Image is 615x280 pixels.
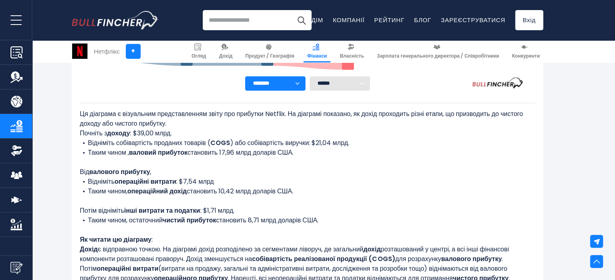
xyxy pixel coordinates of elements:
[191,52,206,59] font: Огляд
[242,40,298,62] a: Продукт / Географія
[88,187,127,196] font: Таким чином,
[377,52,499,59] font: Зарплата генерального директора / Співробітники
[312,16,323,24] a: Дім
[441,16,505,24] a: Зареєструватися
[414,16,431,24] a: Блог
[94,47,120,56] font: Нетфлікс
[80,245,98,254] font: Дохід
[80,235,152,244] font: Як читати цю діаграму
[72,44,87,59] img: Логотип NFLX
[127,187,187,196] font: операційний дохід
[80,129,107,138] font: Почніть з
[395,254,441,263] font: для розрахунку
[187,187,293,196] font: становить 10,42 млрд доларів США.
[88,177,114,186] font: Відніміть
[200,206,234,215] font: : $1,71 млрд.
[162,216,216,225] font: чистий прибуток
[441,254,502,263] font: валового прибутку
[230,138,349,147] font: ) або собівартість виручки: $21,04 млрд.
[80,109,523,128] font: Ця діаграма є візуальним представленням звіту про прибутки Netflix. На діаграмі показано, як дохі...
[114,177,176,186] font: операційні витрати
[252,254,395,263] font: собівартість реалізованої продукції (COGS)
[88,148,129,157] font: Таким чином ,
[303,40,330,62] a: Фінанси
[80,167,89,176] font: Від
[80,245,509,263] font: розташований у центрі, а всі інші фінансові компоненти розташовані праворуч. Дохід зменшується на
[188,40,210,62] a: Огляд
[80,206,124,215] font: Потім відніміть
[340,52,364,59] font: Власність
[152,235,153,244] font: :
[512,52,540,59] font: Конкуренти
[515,10,543,30] a: Вхід
[373,40,503,62] a: Зарплата генерального директора / Співробітники
[10,145,23,157] img: Власність
[219,52,232,59] font: Дохід
[89,167,150,176] font: валового прибутку
[336,40,368,62] a: Власність
[363,245,380,254] font: дохід
[150,167,151,176] font: ,
[126,44,141,59] a: +
[130,129,172,138] font: : $39,00 млрд.
[291,10,312,30] button: Пошук
[124,206,200,215] font: інші витрати та податки
[187,148,293,157] font: становить 17,96 млрд доларів США.
[98,245,363,254] font: є відправною точкою. На діаграмі дохід розподілено за сегментами ліворуч, де загальний
[72,11,158,29] a: Перейти на головну сторінку
[210,138,230,147] font: COGS
[508,40,543,62] a: Конкуренти
[129,148,187,157] font: валовий прибуток
[97,264,158,273] font: операційні витрати
[333,16,365,24] a: Компанії
[88,138,210,147] font: Відніміть собівартість проданих товарів (
[131,46,135,56] font: +
[374,16,404,24] a: Рейтинг
[88,216,162,225] font: Таким чином, остаточний
[245,52,294,59] font: Продукт / Географія
[307,52,327,59] font: Фінанси
[216,216,318,225] font: становить 8,71 млрд доларів США.
[176,177,214,186] font: : $7,54 млрд
[215,40,236,62] a: Дохід
[72,11,159,29] img: Логотип Снігура
[523,16,536,24] font: Вхід
[107,129,130,138] font: доходу
[80,254,503,273] font: . Потім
